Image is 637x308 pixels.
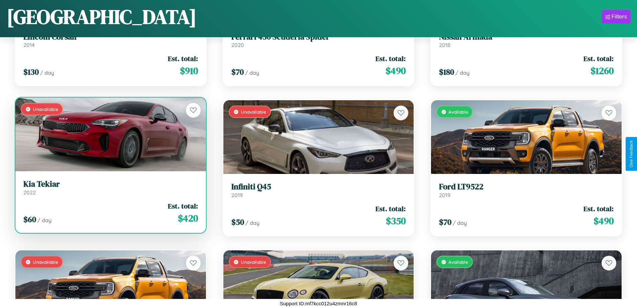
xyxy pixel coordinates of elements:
[448,259,468,265] span: Available
[231,32,406,49] a: Ferrari 430 Scuderia Spider2020
[178,211,198,225] span: $ 420
[23,66,39,77] span: $ 130
[33,259,58,265] span: Unavailable
[23,179,198,189] h3: Kia Tekiar
[231,217,244,228] span: $ 50
[439,217,451,228] span: $ 70
[23,214,36,225] span: $ 60
[231,66,244,77] span: $ 70
[386,64,406,77] span: $ 490
[453,220,467,226] span: / day
[231,42,244,48] span: 2020
[245,69,259,76] span: / day
[439,182,614,192] h3: Ford LT9522
[386,214,406,228] span: $ 350
[23,32,198,49] a: Lincoln Corsair2014
[448,109,468,115] span: Available
[245,220,259,226] span: / day
[280,299,357,308] p: Support ID: mf7kcc012u4zmnr16c8
[439,42,450,48] span: 2018
[455,69,469,76] span: / day
[180,64,198,77] span: $ 910
[168,201,198,211] span: Est. total:
[241,109,266,115] span: Unavailable
[594,214,614,228] span: $ 490
[40,69,54,76] span: / day
[23,42,35,48] span: 2014
[591,64,614,77] span: $ 1260
[231,182,406,192] h3: Infiniti Q45
[602,10,630,23] button: Filters
[439,192,450,198] span: 2019
[612,13,627,20] div: Filters
[376,204,406,213] span: Est. total:
[33,106,58,112] span: Unavailable
[439,182,614,198] a: Ford LT95222019
[439,32,614,49] a: Nissan Armada2018
[583,204,614,213] span: Est. total:
[168,54,198,63] span: Est. total:
[583,54,614,63] span: Est. total:
[376,54,406,63] span: Est. total:
[7,3,197,30] h1: [GEOGRAPHIC_DATA]
[23,179,198,196] a: Kia Tekiar2022
[629,140,634,168] div: Give Feedback
[37,217,51,224] span: / day
[23,189,36,196] span: 2022
[439,66,454,77] span: $ 180
[231,182,406,198] a: Infiniti Q452019
[241,259,266,265] span: Unavailable
[231,192,243,198] span: 2019
[231,32,406,42] h3: Ferrari 430 Scuderia Spider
